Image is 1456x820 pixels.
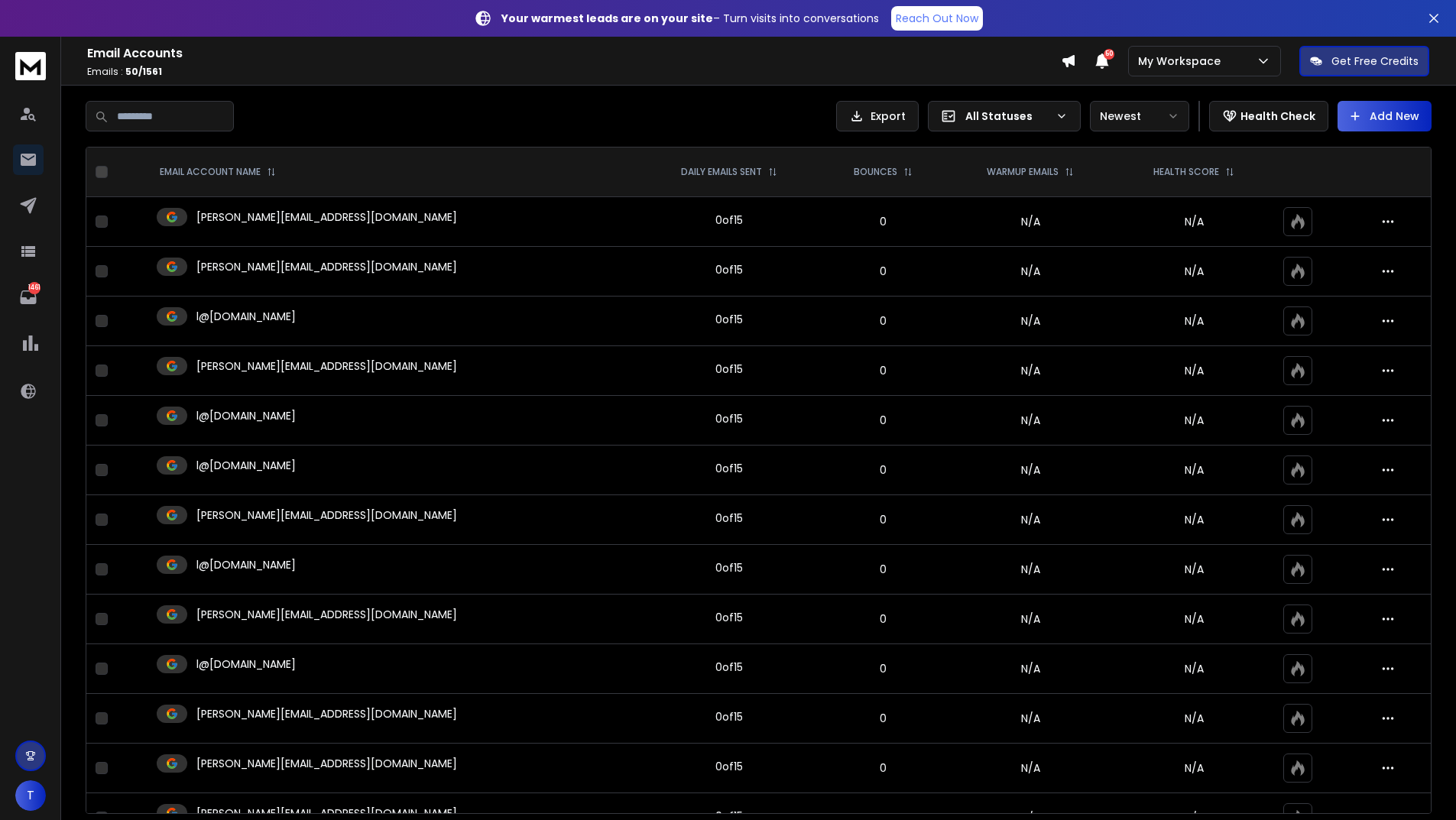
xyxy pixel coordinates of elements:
[829,711,937,726] p: 0
[196,557,296,572] p: l@[DOMAIN_NAME]
[125,65,162,78] span: 50 / 1561
[946,595,1114,644] td: N/A
[829,264,937,279] p: 0
[715,212,743,228] div: 0 of 15
[715,510,743,526] div: 0 of 15
[1209,101,1328,131] button: Health Check
[87,44,1061,63] h1: Email Accounts
[13,282,44,313] a: 1461
[946,247,1114,297] td: N/A
[836,101,919,131] button: Export
[160,166,276,178] div: EMAIL ACCOUNT NAME
[891,6,983,31] a: Reach Out Now
[854,166,897,178] p: BOUNCES
[196,259,457,274] p: [PERSON_NAME][EMAIL_ADDRESS][DOMAIN_NAME]
[946,396,1114,446] td: N/A
[1124,661,1264,676] p: N/A
[1331,53,1419,69] p: Get Free Credits
[715,411,743,426] div: 0 of 15
[829,214,937,229] p: 0
[196,706,457,721] p: [PERSON_NAME][EMAIL_ADDRESS][DOMAIN_NAME]
[196,358,457,374] p: [PERSON_NAME][EMAIL_ADDRESS][DOMAIN_NAME]
[829,760,937,776] p: 0
[1153,166,1219,178] p: HEALTH SCORE
[15,52,46,80] img: logo
[946,744,1114,793] td: N/A
[1124,214,1264,229] p: N/A
[1104,49,1114,60] span: 50
[987,166,1059,178] p: WARMUP EMAILS
[715,361,743,377] div: 0 of 15
[829,413,937,428] p: 0
[829,661,937,676] p: 0
[946,346,1114,396] td: N/A
[196,607,457,622] p: [PERSON_NAME][EMAIL_ADDRESS][DOMAIN_NAME]
[946,297,1114,346] td: N/A
[1124,512,1264,527] p: N/A
[1124,562,1264,577] p: N/A
[946,694,1114,744] td: N/A
[896,11,978,26] p: Reach Out Now
[1124,363,1264,378] p: N/A
[196,656,296,672] p: l@[DOMAIN_NAME]
[196,458,296,473] p: l@[DOMAIN_NAME]
[715,709,743,724] div: 0 of 15
[715,312,743,327] div: 0 of 15
[829,512,937,527] p: 0
[1124,462,1264,478] p: N/A
[1124,711,1264,726] p: N/A
[715,610,743,625] div: 0 of 15
[1138,53,1227,69] p: My Workspace
[15,780,46,811] button: T
[501,11,879,26] p: – Turn visits into conversations
[965,109,1049,124] p: All Statuses
[829,611,937,627] p: 0
[501,11,713,26] strong: Your warmest leads are on your site
[829,313,937,329] p: 0
[196,507,457,523] p: [PERSON_NAME][EMAIL_ADDRESS][DOMAIN_NAME]
[715,759,743,774] div: 0 of 15
[829,363,937,378] p: 0
[681,166,762,178] p: DAILY EMAILS SENT
[1299,46,1429,76] button: Get Free Credits
[87,66,1061,78] p: Emails :
[1124,760,1264,776] p: N/A
[196,209,457,225] p: [PERSON_NAME][EMAIL_ADDRESS][DOMAIN_NAME]
[715,560,743,575] div: 0 of 15
[196,408,296,423] p: l@[DOMAIN_NAME]
[1090,101,1189,131] button: Newest
[715,262,743,277] div: 0 of 15
[946,197,1114,247] td: N/A
[946,495,1114,545] td: N/A
[829,562,937,577] p: 0
[1124,313,1264,329] p: N/A
[1240,109,1315,124] p: Health Check
[196,309,296,324] p: l@[DOMAIN_NAME]
[28,282,41,294] p: 1461
[196,756,457,771] p: [PERSON_NAME][EMAIL_ADDRESS][DOMAIN_NAME]
[715,461,743,476] div: 0 of 15
[715,660,743,675] div: 0 of 15
[946,446,1114,495] td: N/A
[946,545,1114,595] td: N/A
[1338,101,1432,131] button: Add New
[946,644,1114,694] td: N/A
[829,462,937,478] p: 0
[1124,264,1264,279] p: N/A
[1124,413,1264,428] p: N/A
[1124,611,1264,627] p: N/A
